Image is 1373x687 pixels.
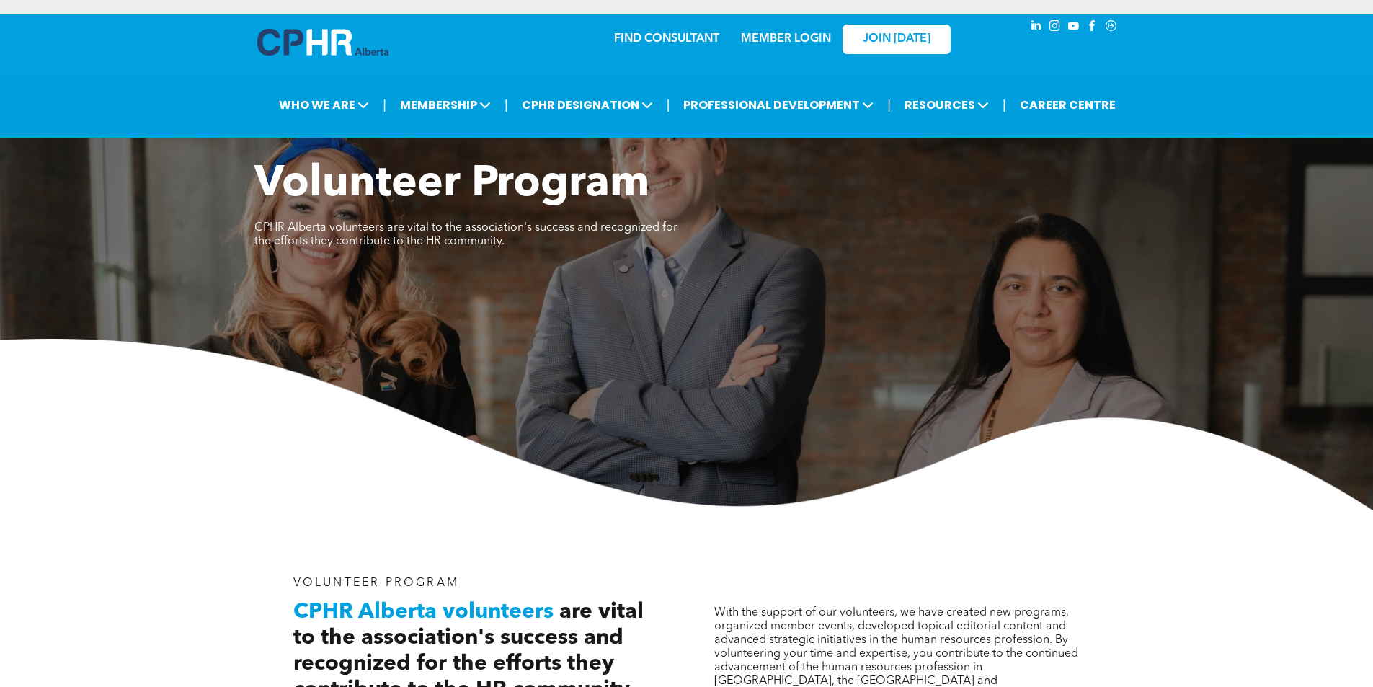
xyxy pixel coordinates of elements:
[396,92,495,118] span: MEMBERSHIP
[257,29,388,56] img: A blue and white logo for cp alberta
[517,92,657,118] span: CPHR DESIGNATION
[1103,18,1119,37] a: Social network
[667,90,670,120] li: |
[293,601,554,623] span: CPHR Alberta volunteers
[383,90,386,120] li: |
[1085,18,1101,37] a: facebook
[505,90,508,120] li: |
[887,90,891,120] li: |
[614,33,719,45] a: FIND CONSULTANT
[1066,18,1082,37] a: youtube
[1047,18,1063,37] a: instagram
[679,92,878,118] span: PROFESSIONAL DEVELOPMENT
[275,92,373,118] span: WHO WE ARE
[293,577,459,589] span: VOLUNTEER PROGRAM
[843,25,951,54] a: JOIN [DATE]
[741,33,831,45] a: MEMBER LOGIN
[254,163,649,206] span: Volunteer Program
[254,222,677,247] span: CPHR Alberta volunteers are vital to the association's success and recognized for the efforts the...
[863,32,930,46] span: JOIN [DATE]
[1003,90,1006,120] li: |
[1028,18,1044,37] a: linkedin
[900,92,993,118] span: RESOURCES
[1016,92,1120,118] a: CAREER CENTRE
